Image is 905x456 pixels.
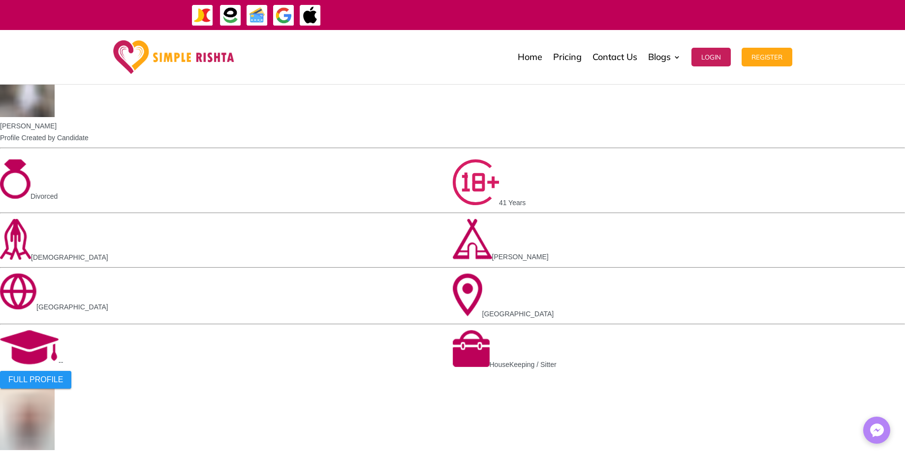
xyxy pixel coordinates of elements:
img: JazzCash-icon [191,4,214,27]
img: ApplePay-icon [299,4,321,27]
img: Messenger [867,421,887,440]
span: [GEOGRAPHIC_DATA] [482,310,554,318]
a: Register [742,32,792,82]
span: 41 Years [499,199,526,207]
span: -- [59,358,63,366]
a: Blogs [648,32,681,82]
button: Register [742,48,792,66]
img: EasyPaisa-icon [219,4,242,27]
span: FULL PROFILE [8,375,63,384]
a: Contact Us [593,32,637,82]
span: [DEMOGRAPHIC_DATA] [31,253,108,261]
span: [PERSON_NAME] [492,253,549,261]
a: Pricing [553,32,582,82]
button: Login [691,48,731,66]
span: Divorced [31,192,58,200]
img: Credit Cards [246,4,268,27]
a: Home [518,32,542,82]
a: Login [691,32,731,82]
img: GooglePay-icon [273,4,295,27]
span: [GEOGRAPHIC_DATA] [36,303,108,311]
span: HouseKeeping / Sitter [490,361,557,368]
